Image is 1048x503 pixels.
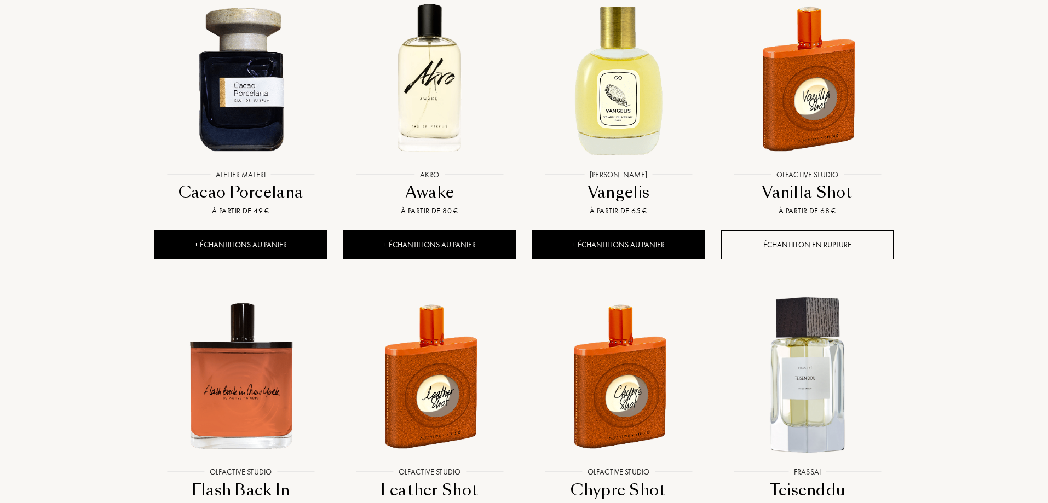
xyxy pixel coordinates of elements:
[348,205,511,217] div: À partir de 80 €
[532,230,705,259] div: + Échantillons au panier
[343,230,516,259] div: + Échantillons au panier
[537,205,700,217] div: À partir de 65 €
[533,291,704,461] img: Chypre Shot Olfactive Studio
[721,230,894,259] div: Échantillon en rupture
[722,291,892,461] img: Teisenddu Frassai
[344,291,515,461] img: Leather Shot Olfactive Studio
[159,205,323,217] div: À partir de 49 €
[156,291,326,461] img: Flash Back In New York Olfactive Studio
[154,230,327,259] div: + Échantillons au panier
[725,205,889,217] div: À partir de 68 €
